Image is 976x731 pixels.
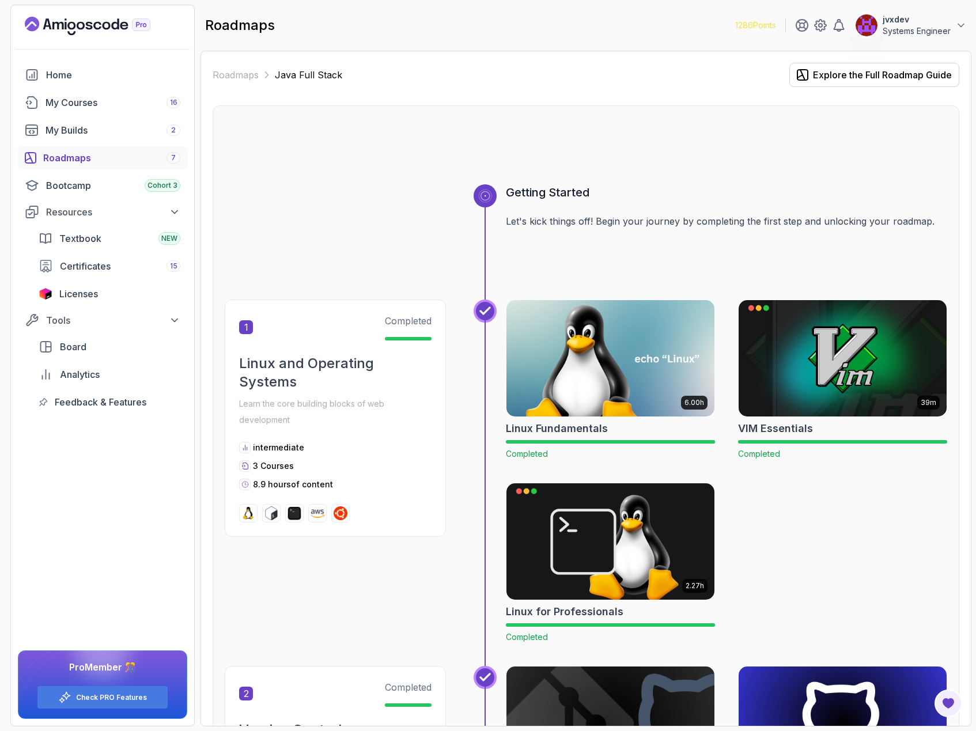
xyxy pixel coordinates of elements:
[239,320,253,334] span: 1
[935,690,962,717] button: Open Feedback Button
[46,313,180,327] div: Tools
[32,335,187,358] a: board
[170,98,177,107] span: 16
[506,421,608,437] h2: Linux Fundamentals
[18,119,187,142] a: builds
[18,146,187,169] a: roadmaps
[213,68,259,82] a: Roadmaps
[856,14,877,36] img: user profile image
[46,123,180,137] div: My Builds
[253,461,294,471] span: 3 Courses
[37,685,168,709] button: Check PRO Features
[46,205,180,219] div: Resources
[506,483,714,600] img: Linux for Professionals card
[385,315,432,327] span: Completed
[18,91,187,114] a: courses
[506,300,715,460] a: Linux Fundamentals card6.00hLinux FundamentalsCompleted
[334,506,347,520] img: ubuntu logo
[506,483,715,643] a: Linux for Professionals card2.27hLinux for ProfessionalsCompleted
[311,506,324,520] img: aws logo
[18,174,187,197] a: bootcamp
[506,449,548,459] span: Completed
[506,632,548,642] span: Completed
[60,259,111,273] span: Certificates
[264,506,278,520] img: bash logo
[239,687,253,700] span: 2
[506,300,714,416] img: Linux Fundamentals card
[275,68,342,82] p: Java Full Stack
[32,282,187,305] a: licenses
[813,68,952,82] div: Explore the Full Roadmap Guide
[239,354,432,391] h2: Linux and Operating Systems
[883,25,951,37] p: Systems Engineer
[506,604,623,620] h2: Linux for Professionals
[32,255,187,278] a: certificates
[287,506,301,520] img: terminal logo
[171,153,176,162] span: 7
[684,398,704,407] p: 6.00h
[738,449,780,459] span: Completed
[253,442,304,453] p: intermediate
[686,581,704,590] p: 2.27h
[735,20,776,31] p: 1286 Points
[43,151,180,165] div: Roadmaps
[506,214,947,228] p: Let's kick things off! Begin your journey by completing the first step and unlocking your roadmap.
[170,262,177,271] span: 15
[59,232,101,245] span: Textbook
[147,181,177,190] span: Cohort 3
[921,398,936,407] p: 39m
[789,63,959,87] button: Explore the Full Roadmap Guide
[239,396,432,428] p: Learn the core building blocks of web development
[39,288,52,300] img: jetbrains icon
[738,300,947,460] a: VIM Essentials card39mVIM EssentialsCompleted
[55,395,146,409] span: Feedback & Features
[171,126,176,135] span: 2
[385,681,432,693] span: Completed
[738,421,813,437] h2: VIM Essentials
[253,479,333,490] p: 8.9 hours of content
[25,17,177,35] a: Landing page
[32,363,187,386] a: analytics
[205,16,275,35] h2: roadmaps
[46,179,180,192] div: Bootcamp
[60,340,86,354] span: Board
[46,96,180,109] div: My Courses
[32,227,187,250] a: textbook
[32,391,187,414] a: feedback
[161,234,177,243] span: NEW
[18,202,187,222] button: Resources
[18,310,187,331] button: Tools
[59,287,98,301] span: Licenses
[855,14,967,37] button: user profile imagejvxdevSystems Engineer
[76,693,147,702] a: Check PRO Features
[60,368,100,381] span: Analytics
[241,506,255,520] img: linux logo
[46,68,180,82] div: Home
[883,14,951,25] p: jvxdev
[506,184,947,200] h3: Getting Started
[739,300,947,416] img: VIM Essentials card
[18,63,187,86] a: home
